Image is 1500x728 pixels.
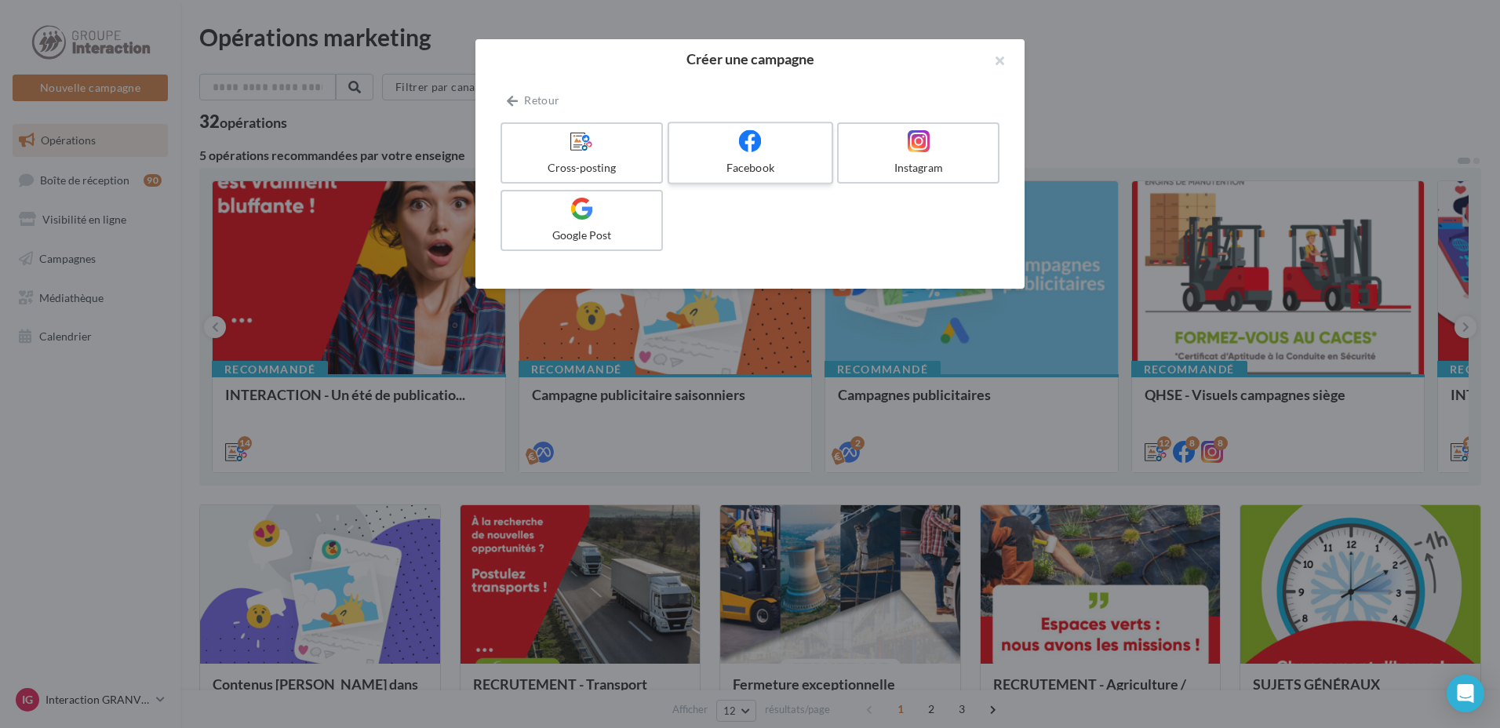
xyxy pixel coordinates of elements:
h2: Créer une campagne [501,52,999,66]
div: Facebook [675,160,825,176]
div: Instagram [845,160,992,176]
button: Retour [501,91,566,110]
div: Open Intercom Messenger [1447,675,1484,712]
div: Cross-posting [508,160,655,176]
div: Google Post [508,227,655,243]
